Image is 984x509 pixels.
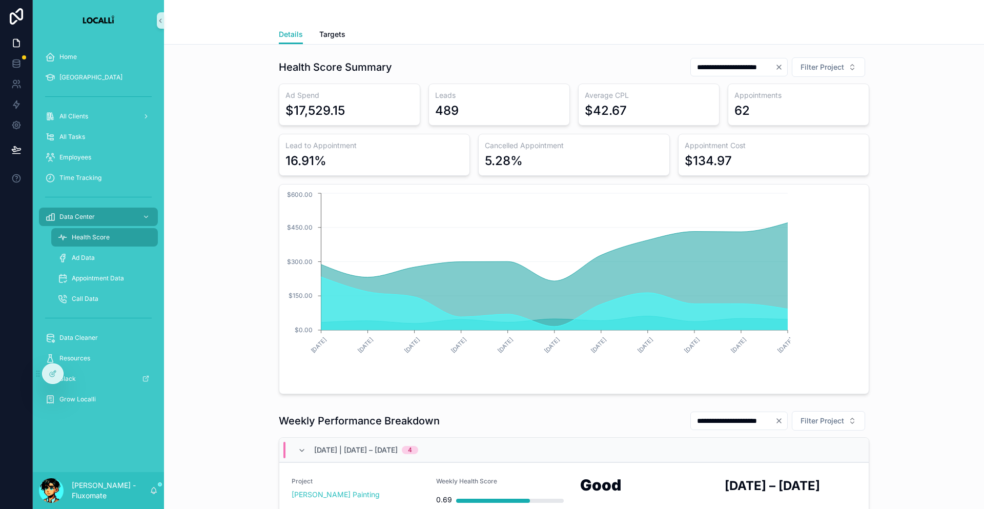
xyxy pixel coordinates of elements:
text: [DATE] [496,336,515,355]
h1: Good [580,477,712,497]
a: [PERSON_NAME] Painting [292,490,380,500]
text: [DATE] [449,336,468,355]
button: Select Button [792,57,865,77]
a: Data Center [39,208,158,226]
tspan: $300.00 [287,258,313,266]
img: App logo [83,12,114,29]
a: Ad Data [51,249,158,267]
a: Appointment Data [51,269,158,288]
span: Details [279,29,303,39]
text: [DATE] [729,336,748,355]
div: $134.97 [685,153,732,169]
h3: Cancelled Appointment [485,140,663,151]
text: [DATE] [543,336,561,355]
h3: Lead to Appointment [285,140,463,151]
h1: Health Score Summary [279,60,392,74]
button: Select Button [792,411,865,431]
span: Employees [59,153,91,161]
h1: Weekly Performance Breakdown [279,414,440,428]
h3: Leads [435,90,563,100]
span: Home [59,53,77,61]
div: scrollable content [33,41,164,420]
a: Employees [39,148,158,167]
tspan: $450.00 [287,223,313,231]
div: 4 [408,446,412,454]
h3: Appointment Cost [685,140,863,151]
a: Resources [39,349,158,368]
span: Appointment Data [72,274,124,282]
div: $42.67 [585,103,627,119]
div: chart [285,191,863,388]
span: Project [292,477,424,485]
a: Time Tracking [39,169,158,187]
span: Slack [59,375,76,383]
a: Call Data [51,290,158,308]
text: [DATE] [589,336,608,355]
button: Clear [775,63,787,71]
text: [DATE] [310,336,328,355]
a: Targets [319,25,345,46]
a: Data Cleaner [39,329,158,347]
tspan: $0.00 [295,326,313,334]
span: Data Cleaner [59,334,98,342]
p: [PERSON_NAME] - Fluxomate [72,480,150,501]
h2: [DATE] – [DATE] [725,477,857,494]
a: All Tasks [39,128,158,146]
a: [GEOGRAPHIC_DATA] [39,68,158,87]
span: Resources [59,354,90,362]
div: 62 [734,103,750,119]
span: [GEOGRAPHIC_DATA] [59,73,122,82]
span: Targets [319,29,345,39]
h3: Average CPL [585,90,713,100]
text: [DATE] [683,336,701,355]
h3: Appointments [734,90,863,100]
span: Call Data [72,295,98,303]
span: All Tasks [59,133,85,141]
tspan: $600.00 [287,191,313,198]
span: Time Tracking [59,174,101,182]
span: Health Score [72,233,110,241]
a: Home [39,48,158,66]
button: Clear [775,417,787,425]
div: 5.28% [485,153,523,169]
a: Slack [39,370,158,388]
text: [DATE] [403,336,421,355]
div: 16.91% [285,153,326,169]
span: Data Center [59,213,95,221]
a: Details [279,25,303,45]
span: All Clients [59,112,88,120]
span: Weekly Health Score [436,477,568,485]
tspan: $150.00 [289,292,313,299]
a: Health Score [51,228,158,247]
text: [DATE] [776,336,794,355]
span: Ad Data [72,254,95,262]
span: Filter Project [801,62,844,72]
div: $17,529.15 [285,103,345,119]
span: Filter Project [801,416,844,426]
h3: Ad Spend [285,90,414,100]
a: All Clients [39,107,158,126]
text: [DATE] [636,336,654,355]
text: [DATE] [356,336,375,355]
span: [DATE] | [DATE] – [DATE] [314,445,398,455]
div: 489 [435,103,459,119]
